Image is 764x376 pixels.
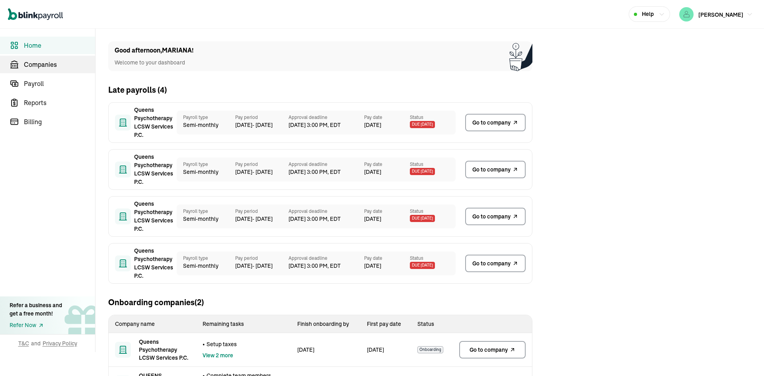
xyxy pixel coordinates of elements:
span: [DATE] - [DATE] [235,168,288,176]
span: Semi-monthly [183,215,229,223]
span: • [203,340,205,348]
span: Go to company [472,166,511,174]
button: Help [629,6,670,22]
span: Due [DATE] [410,168,435,175]
span: [DATE] 3:00 PM, EDT [288,215,364,223]
span: Approval deadline [288,114,364,121]
span: [DATE] [364,262,381,270]
a: Go to company [465,255,526,272]
h1: Good afternoon , MARIANA ! [115,46,194,55]
span: Due [DATE] [410,262,435,269]
span: [DATE] [364,215,381,223]
th: Status [411,315,453,333]
span: Pay date [364,255,410,262]
span: Go to company [470,346,508,354]
span: Semi-monthly [183,121,229,129]
span: Payroll [24,79,95,88]
span: Pay date [364,208,410,215]
h2: Late payrolls ( 4 ) [108,84,167,96]
iframe: Chat Widget [631,290,764,376]
p: Welcome to your dashboard [115,58,194,67]
span: Queens Psychotherapy LCSW Services P.C. [139,338,190,362]
span: Semi-monthly [183,168,229,176]
span: Pay period [235,208,288,215]
nav: Global [8,3,63,26]
span: Pay date [364,114,410,121]
span: [DATE] - [DATE] [235,262,288,270]
span: and [31,339,41,347]
span: Payroll type [183,208,229,215]
span: Status [410,114,456,121]
span: Due [DATE] [410,215,435,222]
span: Queens Psychotherapy LCSW Services P.C. [134,106,174,139]
span: Reports [24,98,95,107]
th: Company name [109,315,196,333]
span: Payroll type [183,161,229,168]
span: Privacy Policy [43,339,77,347]
button: View 2 more [203,351,233,359]
span: T&C [18,339,29,347]
span: Status [410,255,456,262]
button: [PERSON_NAME] [676,6,756,23]
span: [DATE] [364,121,381,129]
span: Pay period [235,114,288,121]
span: Approval deadline [288,255,364,262]
th: Remaining tasks [196,315,291,333]
span: Status [410,161,456,168]
span: Pay period [235,255,288,262]
span: [DATE] 3:00 PM, EDT [288,262,364,270]
span: Pay date [364,161,410,168]
h2: Onboarding companies (2) [108,296,204,308]
span: [DATE] - [DATE] [235,121,288,129]
span: Approval deadline [288,161,364,168]
div: Refer a business and get a free month! [10,301,62,318]
span: Due [DATE] [410,121,435,128]
span: Pay period [235,161,288,168]
a: Refer Now [10,321,62,329]
a: Go to company [459,341,526,358]
a: Go to company [465,208,526,225]
span: Help [642,10,654,18]
span: Payroll type [183,114,229,121]
a: Go to company [465,161,526,178]
span: Payroll type [183,255,229,262]
span: Setup taxes [207,340,237,348]
span: [DATE] [364,168,381,176]
span: Queens Psychotherapy LCSW Services P.C. [134,153,174,186]
span: [PERSON_NAME] [698,11,743,18]
span: Billing [24,117,95,127]
span: Onboarding [417,346,443,353]
span: Semi-monthly [183,262,229,270]
span: Go to company [472,259,511,268]
td: [DATE] [291,333,361,367]
span: [DATE] 3:00 PM, EDT [288,168,364,176]
img: Plant illustration [509,41,532,71]
span: Go to company [472,119,511,127]
a: Go to company [465,114,526,131]
th: First pay date [361,315,411,333]
th: Finish onboarding by [291,315,361,333]
span: Home [24,41,95,50]
span: Status [410,208,456,215]
span: Companies [24,60,95,69]
span: Approval deadline [288,208,364,215]
span: Go to company [472,212,511,221]
span: [DATE] 3:00 PM, EDT [288,121,364,129]
span: Queens Psychotherapy LCSW Services P.C. [134,200,174,233]
span: Queens Psychotherapy LCSW Services P.C. [134,247,174,280]
td: [DATE] [361,333,411,367]
span: [DATE] - [DATE] [235,215,288,223]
